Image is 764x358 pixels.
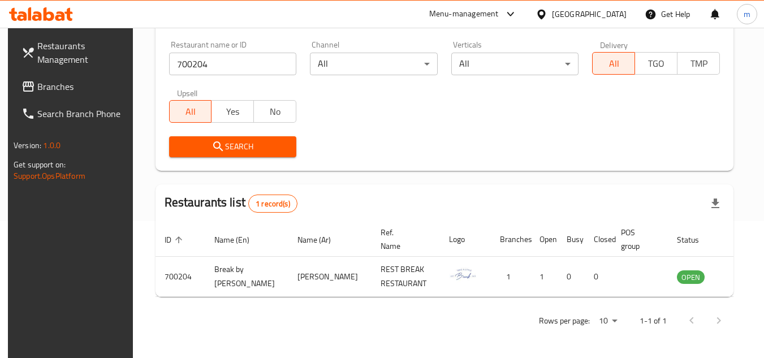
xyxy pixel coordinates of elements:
[677,271,705,284] span: OPEN
[37,80,127,93] span: Branches
[491,257,530,297] td: 1
[381,226,426,253] span: Ref. Name
[539,314,590,328] p: Rows per page:
[491,222,530,257] th: Branches
[702,190,729,217] div: Export file
[634,52,677,75] button: TGO
[165,194,297,213] h2: Restaurants list
[174,103,208,120] span: All
[12,32,136,73] a: Restaurants Management
[156,257,205,297] td: 700204
[12,100,136,127] a: Search Branch Phone
[14,169,85,183] a: Support.OpsPlatform
[169,100,212,123] button: All
[249,199,297,209] span: 1 record(s)
[592,52,635,75] button: All
[585,222,612,257] th: Closed
[621,226,654,253] span: POS group
[37,107,127,120] span: Search Branch Phone
[178,140,288,154] span: Search
[205,257,288,297] td: Break by [PERSON_NAME]
[440,222,491,257] th: Logo
[530,257,558,297] td: 1
[258,103,292,120] span: No
[37,39,127,66] span: Restaurants Management
[640,314,667,328] p: 1-1 of 1
[682,55,715,72] span: TMP
[677,233,714,247] span: Status
[169,136,297,157] button: Search
[429,7,499,21] div: Menu-management
[214,233,264,247] span: Name (En)
[169,14,720,31] h2: Restaurant search
[530,222,558,257] th: Open
[552,8,627,20] div: [GEOGRAPHIC_DATA]
[14,138,41,153] span: Version:
[449,260,477,288] img: Break by Mara
[248,195,297,213] div: Total records count
[297,233,346,247] span: Name (Ar)
[372,257,440,297] td: REST BREAK RESTAURANT
[253,100,296,123] button: No
[12,73,136,100] a: Branches
[677,52,720,75] button: TMP
[744,8,750,20] span: m
[43,138,61,153] span: 1.0.0
[558,257,585,297] td: 0
[288,257,372,297] td: [PERSON_NAME]
[558,222,585,257] th: Busy
[600,41,628,49] label: Delivery
[310,53,438,75] div: All
[165,233,186,247] span: ID
[640,55,673,72] span: TGO
[216,103,249,120] span: Yes
[594,313,621,330] div: Rows per page:
[14,157,66,172] span: Get support on:
[677,270,705,284] div: OPEN
[211,100,254,123] button: Yes
[597,55,631,72] span: All
[177,89,198,97] label: Upsell
[585,257,612,297] td: 0
[451,53,579,75] div: All
[169,53,297,75] input: Search for restaurant name or ID..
